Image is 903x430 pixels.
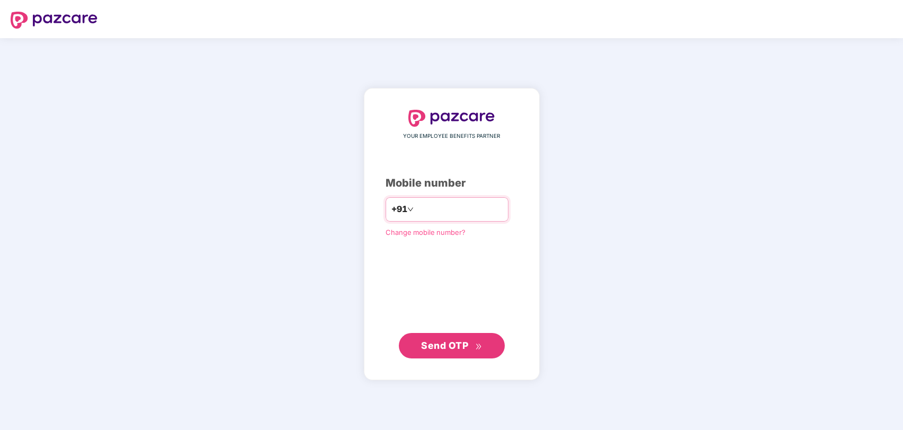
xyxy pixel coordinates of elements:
[475,343,482,350] span: double-right
[403,132,500,141] span: YOUR EMPLOYEE BENEFITS PARTNER
[386,175,518,191] div: Mobile number
[11,12,97,29] img: logo
[399,333,505,358] button: Send OTPdouble-right
[421,340,468,351] span: Send OTP
[407,206,414,213] span: down
[386,228,466,236] a: Change mobile number?
[391,203,407,216] span: +91
[408,110,495,127] img: logo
